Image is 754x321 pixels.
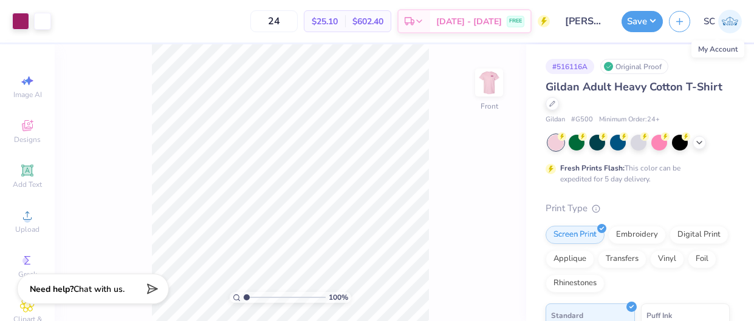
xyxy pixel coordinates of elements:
strong: Need help? [30,283,74,295]
span: $25.10 [312,15,338,28]
div: My Account [691,41,744,58]
div: Front [481,101,498,112]
div: Foil [688,250,716,268]
span: Designs [14,135,41,144]
div: This color can be expedited for 5 day delivery. [560,163,710,184]
div: Applique [546,250,594,268]
img: Sophia Carpenter [718,10,742,33]
span: Greek [18,269,37,279]
div: Embroidery [608,226,666,244]
div: Rhinestones [546,274,605,292]
span: Gildan [546,115,565,125]
span: Chat with us. [74,283,125,295]
strong: Fresh Prints Flash: [560,163,625,173]
div: Print Type [546,201,730,215]
span: Image AI [13,90,42,100]
a: SC [704,10,742,33]
input: – – [250,10,298,32]
input: Untitled Design [556,9,615,33]
div: Screen Print [546,226,605,244]
div: # 516116A [546,59,594,74]
button: Save [622,11,663,32]
span: Gildan Adult Heavy Cotton T-Shirt [546,79,722,94]
span: Add Text [13,180,42,189]
span: Minimum Order: 24 + [599,115,660,125]
div: Vinyl [650,250,684,268]
span: Upload [15,225,39,234]
span: SC [704,15,715,29]
span: FREE [509,17,522,25]
div: Digital Print [670,226,728,244]
span: 100 % [329,292,348,303]
span: # G500 [571,115,593,125]
div: Transfers [598,250,646,268]
span: $602.40 [352,15,383,28]
span: [DATE] - [DATE] [436,15,502,28]
div: Original Proof [600,59,668,74]
img: Front [477,70,501,95]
